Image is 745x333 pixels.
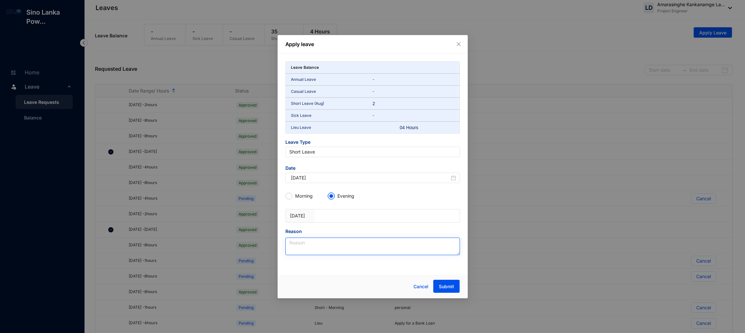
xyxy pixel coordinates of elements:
[372,88,454,95] p: -
[372,100,400,107] div: 2
[285,238,460,255] textarea: Reason
[400,124,427,131] div: 04 Hours
[295,193,313,199] p: Morning
[372,112,454,119] p: -
[409,280,433,293] button: Cancel
[337,193,354,199] p: Evening
[433,280,460,293] button: Submit
[439,283,454,290] span: Submit
[413,283,428,290] span: Cancel
[285,228,307,235] label: Reason
[372,76,454,83] p: -
[285,139,460,147] span: Leave Type
[289,147,456,157] span: Short Leave
[291,88,373,95] p: Casual Leave
[285,40,460,48] p: Apply leave
[290,213,310,219] p: [DATE]
[291,174,450,181] input: Start Date
[455,41,462,48] button: Close
[291,100,373,107] p: Short Leave (Aug)
[285,165,460,173] span: Date
[456,42,461,47] span: close
[291,64,319,71] p: Leave Balance
[291,112,373,119] p: Sick Leave
[291,76,373,83] p: Annual Leave
[291,124,373,131] p: Lieu Leave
